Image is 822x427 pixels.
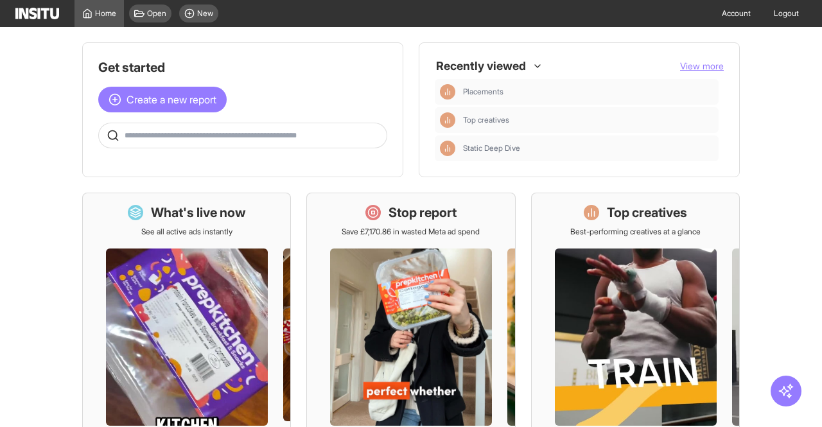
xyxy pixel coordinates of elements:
h1: Top creatives [607,204,687,222]
p: Best-performing creatives at a glance [570,227,701,237]
h1: Stop report [389,204,457,222]
img: Logo [15,8,59,19]
span: Open [147,8,166,19]
span: New [197,8,213,19]
button: View more [680,60,724,73]
span: Static Deep Dive [463,143,520,153]
div: Insights [440,84,455,100]
span: View more [680,60,724,71]
h1: What's live now [151,204,246,222]
p: Save £7,170.86 in wasted Meta ad spend [342,227,480,237]
span: Home [95,8,116,19]
button: Create a new report [98,87,227,112]
div: Insights [440,112,455,128]
span: Static Deep Dive [463,143,713,153]
div: Insights [440,141,455,156]
span: Top creatives [463,115,509,125]
span: Placements [463,87,713,97]
p: See all active ads instantly [141,227,232,237]
span: Create a new report [127,92,216,107]
h1: Get started [98,58,387,76]
span: Placements [463,87,503,97]
span: Top creatives [463,115,713,125]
